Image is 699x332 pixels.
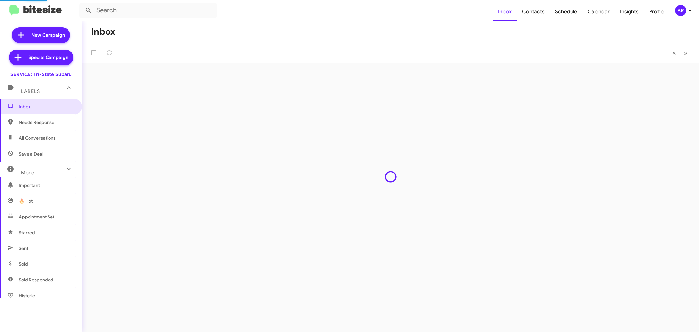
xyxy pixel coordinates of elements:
span: More [21,170,34,176]
span: Appointment Set [19,214,54,220]
span: « [672,49,676,57]
span: Sent [19,245,28,252]
h1: Inbox [91,27,115,37]
input: Search [79,3,217,18]
span: Sold [19,261,28,267]
span: » [684,49,687,57]
span: Inbox [19,103,74,110]
a: Special Campaign [9,50,73,65]
a: Calendar [582,2,615,21]
button: Next [680,46,691,60]
span: Important [19,182,74,189]
span: Save a Deal [19,151,43,157]
span: New Campaign [31,32,65,38]
a: Contacts [517,2,550,21]
span: Starred [19,229,35,236]
span: Labels [21,88,40,94]
a: Profile [644,2,670,21]
a: Insights [615,2,644,21]
nav: Page navigation example [669,46,691,60]
div: SERVICE: Tri-State Subaru [10,71,72,78]
button: Previous [669,46,680,60]
span: Special Campaign [29,54,68,61]
span: All Conversations [19,135,56,141]
a: Inbox [493,2,517,21]
button: BR [670,5,692,16]
a: Schedule [550,2,582,21]
span: Needs Response [19,119,74,126]
a: New Campaign [12,27,70,43]
span: Historic [19,292,35,299]
span: 🔥 Hot [19,198,33,204]
span: Sold Responded [19,277,53,283]
div: BR [675,5,686,16]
